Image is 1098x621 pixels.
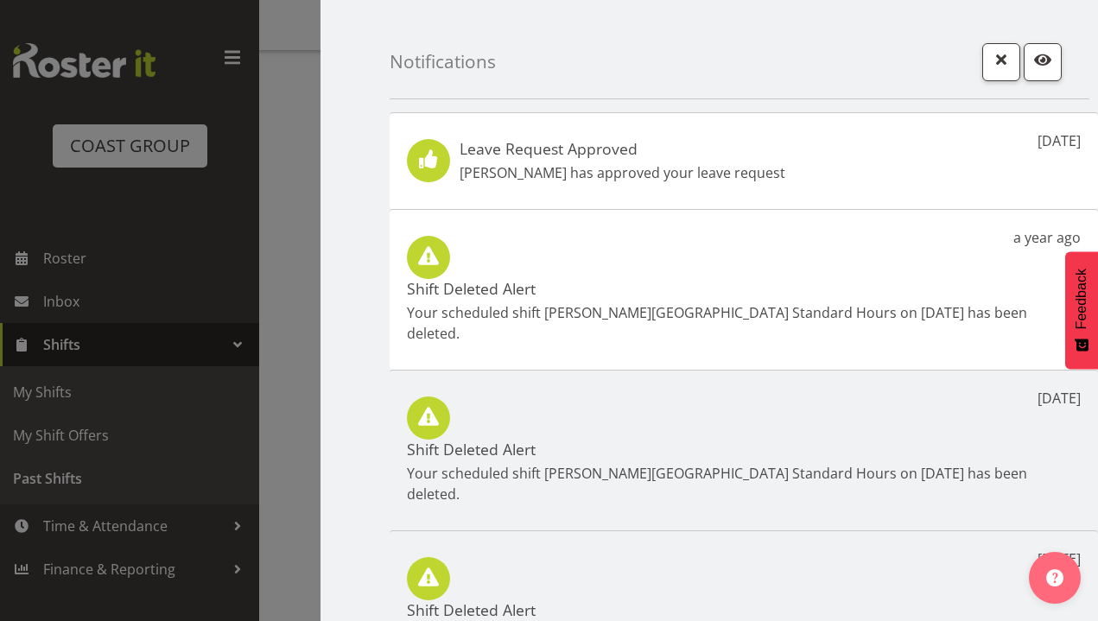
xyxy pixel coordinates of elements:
p: Your scheduled shift [PERSON_NAME][GEOGRAPHIC_DATA] Standard Hours on [DATE] has been deleted. [407,463,1081,504]
h5: Shift Deleted Alert [407,279,1081,298]
span: Feedback [1074,269,1089,329]
img: help-xxl-2.png [1046,569,1063,586]
p: Your scheduled shift [PERSON_NAME][GEOGRAPHIC_DATA] Standard Hours on [DATE] has been deleted. [407,302,1081,344]
h5: Leave Request Approved [460,139,785,158]
button: Feedback - Show survey [1065,251,1098,369]
h4: Notifications [390,52,496,72]
p: a year ago [1013,227,1081,248]
p: [DATE] [1038,388,1081,409]
button: Mark as read [1024,43,1062,81]
h5: Shift Deleted Alert [407,600,1081,619]
p: [DATE] [1038,130,1081,151]
h5: Shift Deleted Alert [407,440,1081,459]
p: [PERSON_NAME] has approved your leave request [460,162,785,183]
button: Close [982,43,1020,81]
